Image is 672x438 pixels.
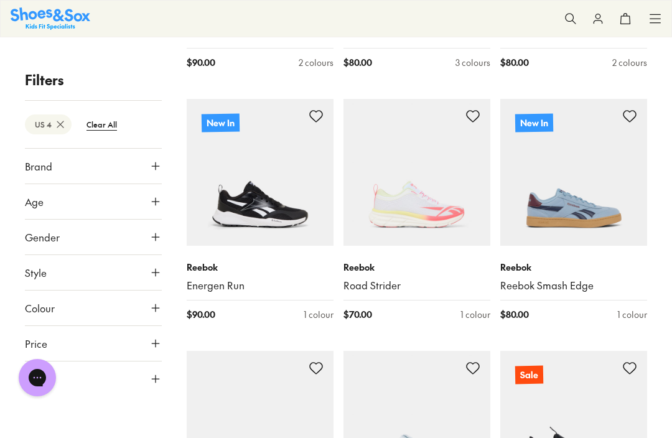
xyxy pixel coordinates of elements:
[455,56,490,69] div: 3 colours
[299,56,334,69] div: 2 colours
[12,355,62,401] iframe: Gorgias live chat messenger
[25,149,162,184] button: Brand
[343,308,372,321] span: $ 70.00
[25,194,44,209] span: Age
[343,56,372,69] span: $ 80.00
[11,7,90,29] img: SNS_Logo_Responsive.svg
[187,279,334,292] a: Energen Run
[515,365,543,384] p: Sale
[187,308,215,321] span: $ 90.00
[187,56,215,69] span: $ 90.00
[25,255,162,290] button: Style
[25,265,47,280] span: Style
[25,159,52,174] span: Brand
[343,279,490,292] a: Road Strider
[25,70,162,90] p: Filters
[11,7,90,29] a: Shoes & Sox
[304,308,334,321] div: 1 colour
[187,99,334,246] a: New In
[500,99,647,246] a: New In
[25,336,47,351] span: Price
[25,291,162,325] button: Colour
[500,308,529,321] span: $ 80.00
[500,56,529,69] span: $ 80.00
[25,301,55,315] span: Colour
[343,261,490,274] p: Reebok
[612,56,647,69] div: 2 colours
[25,220,162,254] button: Gender
[25,114,72,134] btn: US 4
[25,184,162,219] button: Age
[515,113,553,132] p: New In
[500,279,647,292] a: Reebok Smash Edge
[500,261,647,274] p: Reebok
[25,230,60,245] span: Gender
[202,113,240,132] p: New In
[187,261,334,274] p: Reebok
[460,308,490,321] div: 1 colour
[25,326,162,361] button: Price
[617,308,647,321] div: 1 colour
[77,113,127,136] btn: Clear All
[25,361,162,396] button: Size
